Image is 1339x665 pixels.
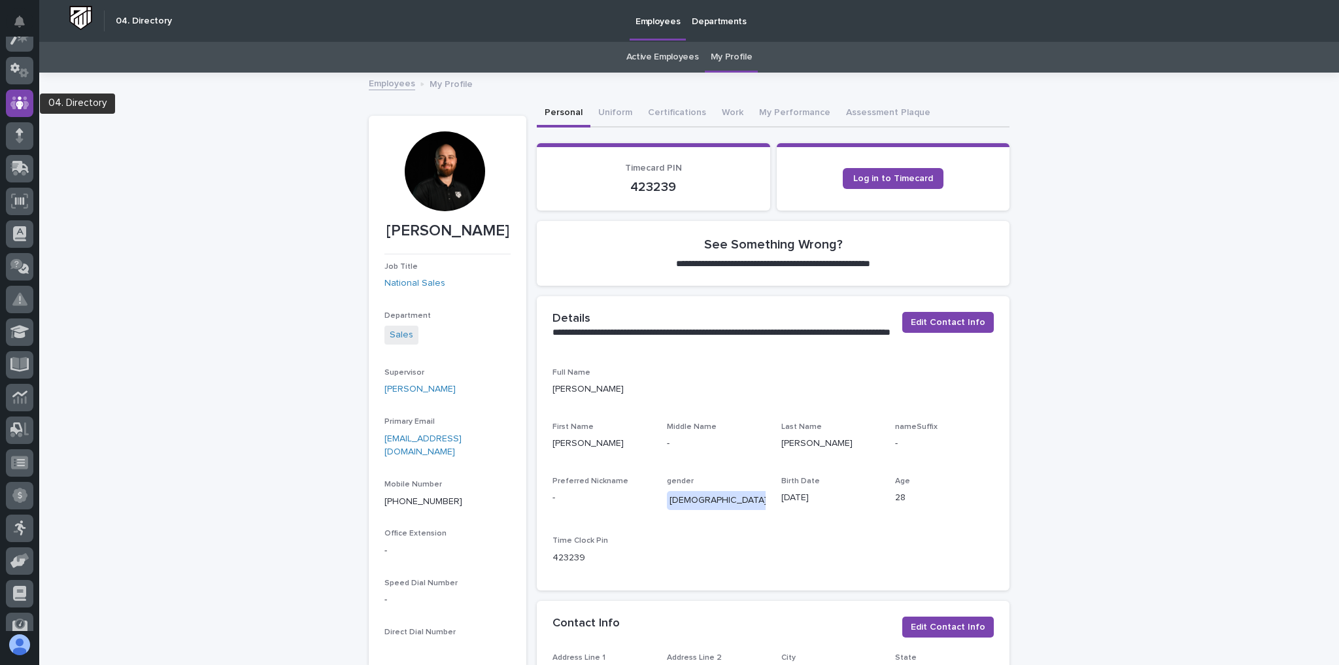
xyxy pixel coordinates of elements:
[640,100,714,128] button: Certifications
[552,537,608,545] span: Time Clock Pin
[781,654,796,662] span: City
[667,654,722,662] span: Address Line 2
[6,631,33,658] button: users-avatar
[384,369,424,377] span: Supervisor
[751,100,838,128] button: My Performance
[552,654,605,662] span: Address Line 1
[384,383,456,396] a: [PERSON_NAME]
[667,491,770,510] div: [DEMOGRAPHIC_DATA]
[895,654,917,662] span: State
[853,174,933,183] span: Log in to Timecard
[781,423,822,431] span: Last Name
[838,100,938,128] button: Assessment Plaque
[384,481,442,488] span: Mobile Number
[384,312,431,320] span: Department
[552,617,620,631] h2: Contact Info
[552,369,590,377] span: Full Name
[781,491,880,505] p: [DATE]
[895,477,910,485] span: Age
[667,477,694,485] span: gender
[384,593,511,607] p: -
[626,42,699,73] a: Active Employees
[116,16,172,27] h2: 04. Directory
[384,222,511,241] p: [PERSON_NAME]
[911,316,985,329] span: Edit Contact Info
[667,423,717,431] span: Middle Name
[895,423,938,431] span: nameSuffix
[384,579,458,587] span: Speed Dial Number
[552,383,994,396] p: [PERSON_NAME]
[384,263,418,271] span: Job Title
[384,544,511,558] p: -
[384,434,462,457] a: [EMAIL_ADDRESS][DOMAIN_NAME]
[384,277,445,290] a: National Sales
[16,16,33,37] div: Notifications
[384,418,435,426] span: Primary Email
[911,621,985,634] span: Edit Contact Info
[552,423,594,431] span: First Name
[902,617,994,638] button: Edit Contact Info
[902,312,994,333] button: Edit Contact Info
[625,163,682,173] span: Timecard PIN
[667,437,766,451] p: -
[552,179,754,195] p: 423239
[69,6,93,30] img: Workspace Logo
[781,477,820,485] span: Birth Date
[384,628,456,636] span: Direct Dial Number
[552,551,651,565] p: 423239
[552,437,651,451] p: [PERSON_NAME]
[430,76,473,90] p: My Profile
[552,477,628,485] span: Preferred Nickname
[6,8,33,35] button: Notifications
[552,312,590,326] h2: Details
[537,100,590,128] button: Personal
[390,328,413,342] a: Sales
[590,100,640,128] button: Uniform
[552,491,651,505] p: -
[384,530,447,537] span: Office Extension
[781,437,880,451] p: [PERSON_NAME]
[843,168,943,189] a: Log in to Timecard
[895,491,994,505] p: 28
[711,42,753,73] a: My Profile
[369,75,415,90] a: Employees
[384,497,462,506] a: [PHONE_NUMBER]
[714,100,751,128] button: Work
[704,237,843,252] h2: See Something Wrong?
[895,437,994,451] p: -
